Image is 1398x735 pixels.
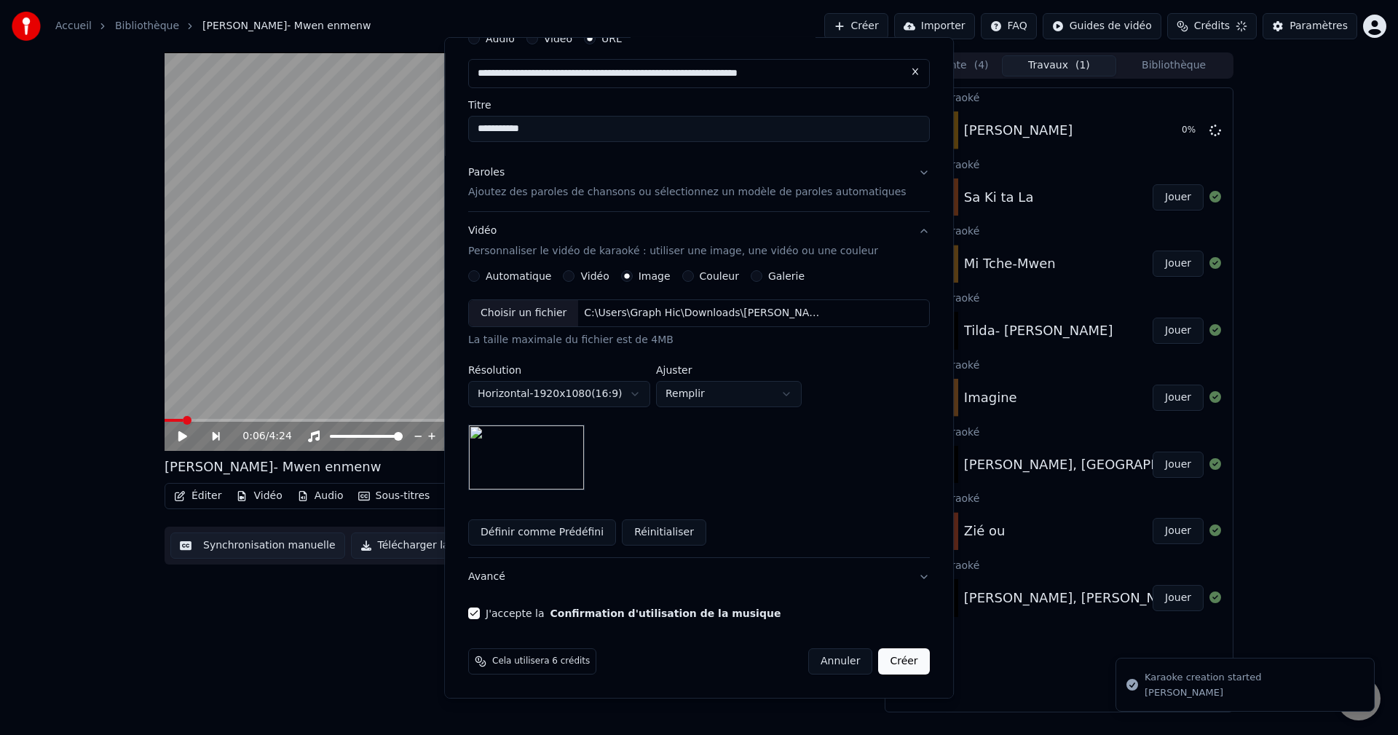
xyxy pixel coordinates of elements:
[468,244,878,259] p: Personnaliser le vidéo de karaoké : utiliser une image, une vidéo ou une couleur
[492,656,590,667] span: Cela utilisera 6 crédits
[601,33,622,43] label: URL
[468,365,650,375] label: Résolution
[544,33,572,43] label: Vidéo
[469,300,578,326] div: Choisir un fichier
[639,271,671,281] label: Image
[808,648,872,675] button: Annuler
[468,212,930,270] button: VidéoPersonnaliser le vidéo de karaoké : utiliser une image, une vidéo ou une couleur
[468,153,930,211] button: ParolesAjoutez des paroles de chansons ou sélectionnez un modèle de paroles automatiques
[468,558,930,596] button: Avancé
[468,224,878,259] div: Vidéo
[486,608,781,618] label: J'accepte la
[486,33,515,43] label: Audio
[468,165,505,179] div: Paroles
[468,270,930,557] div: VidéoPersonnaliser le vidéo de karaoké : utiliser une image, une vidéo ou une couleur
[468,333,930,347] div: La taille maximale du fichier est de 4MB
[700,271,739,281] label: Couleur
[768,271,805,281] label: Galerie
[581,271,609,281] label: Vidéo
[879,648,930,675] button: Créer
[468,99,930,109] label: Titre
[486,271,551,281] label: Automatique
[656,365,802,375] label: Ajuster
[550,608,781,618] button: J'accepte la
[468,185,907,200] p: Ajoutez des paroles de chansons ou sélectionnez un modèle de paroles automatiques
[622,519,706,546] button: Réinitialiser
[579,306,826,321] div: C:\Users\Graph Hic\Downloads\[PERSON_NAME]-et-[PERSON_NAME]-.jpg
[468,519,616,546] button: Définir comme Prédéfini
